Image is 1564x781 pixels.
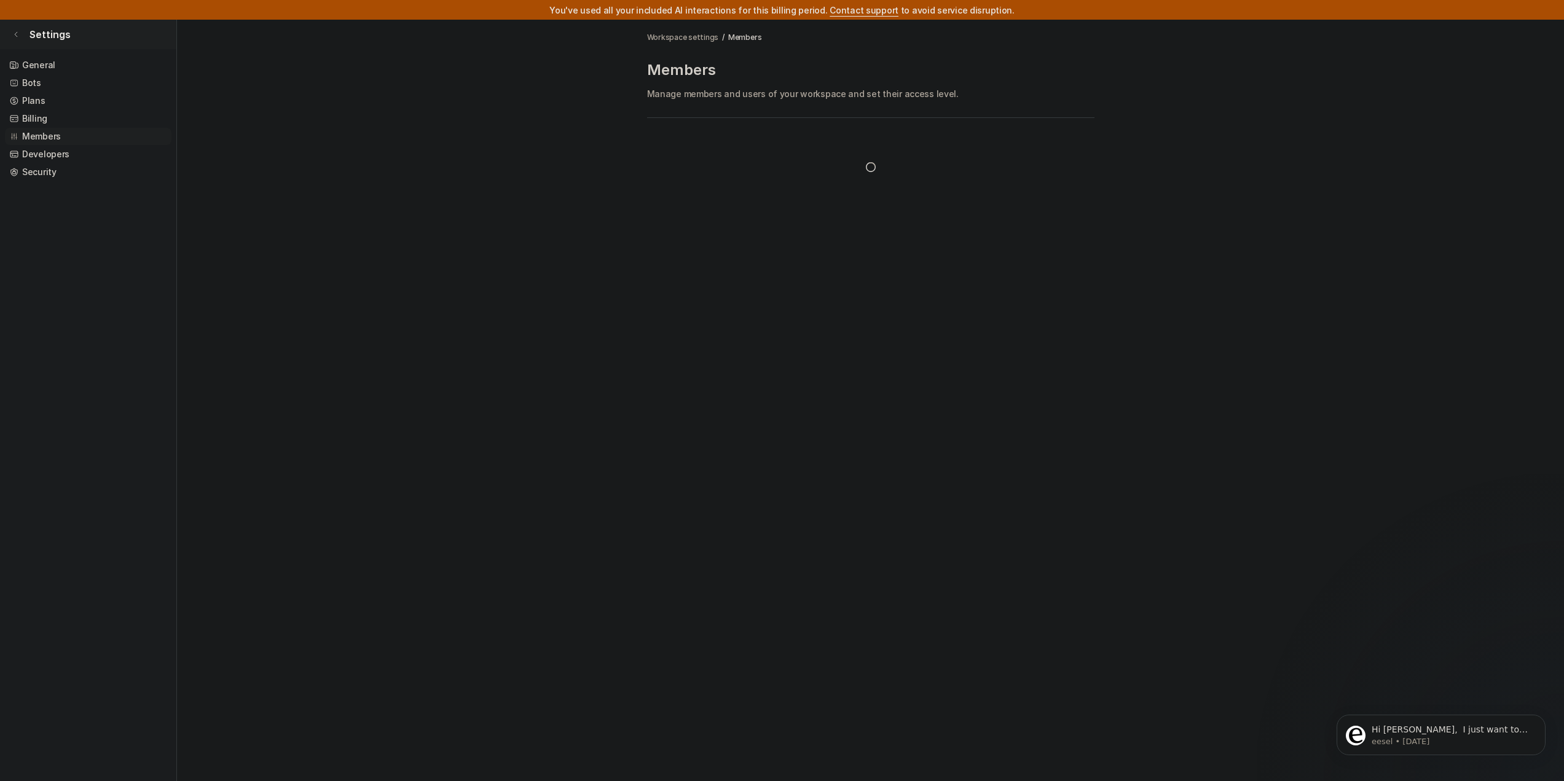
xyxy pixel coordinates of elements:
p: Message from eesel, sent 1d ago [53,47,212,58]
a: Bots [5,74,171,92]
span: / [722,32,725,43]
a: Billing [5,110,171,127]
a: Security [5,163,171,181]
a: Workspace settings [647,32,719,43]
p: Members [647,60,1094,80]
span: Hi [PERSON_NAME], ​ I just want to confirm we’re on the same page regarding your monthly billing.... [53,36,210,241]
a: Members [5,128,171,145]
span: Settings [29,27,71,42]
iframe: Intercom notifications message [1318,689,1564,775]
a: Plans [5,92,171,109]
p: Manage members and users of your workspace and set their access level. [647,87,1094,100]
a: General [5,57,171,74]
span: Contact support [830,5,898,15]
a: Developers [5,146,171,163]
a: Members [728,32,761,43]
